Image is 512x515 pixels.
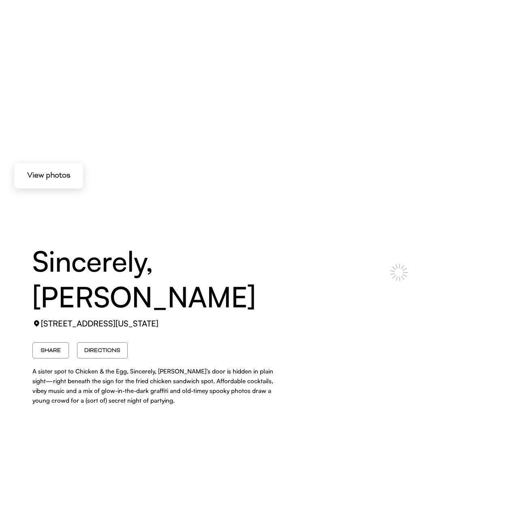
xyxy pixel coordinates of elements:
div: View photos [27,172,71,180]
button: SHARE [32,342,69,358]
button: DIRECTIONS [77,342,128,358]
div: [STREET_ADDRESS][US_STATE] [41,320,274,328]
h1: Sincerely, [PERSON_NAME] [32,243,276,314]
h2: A sister spot to Chicken & the Egg, Sincerely, [PERSON_NAME]’s door is hidden in plain sight—righ... [32,367,276,406]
